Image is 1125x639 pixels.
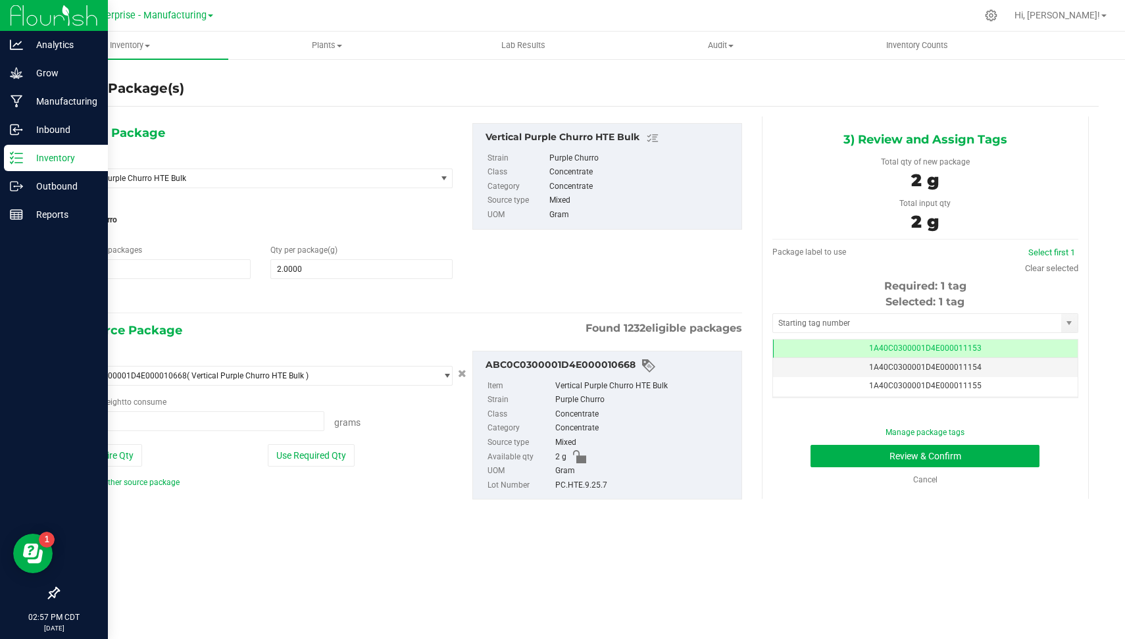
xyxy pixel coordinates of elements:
p: Outbound [23,178,102,194]
p: Inventory [23,150,102,166]
label: Class [488,165,547,180]
span: Inventory [32,39,228,51]
div: PC.HTE.9.25.7 [555,478,734,493]
iframe: Resource center [13,534,53,573]
span: select [1061,314,1078,332]
a: Audit [622,32,818,59]
div: Vertical Purple Churro HTE Bulk [486,130,734,146]
label: Source type [488,436,553,450]
label: Class [488,407,553,422]
span: Audit [622,39,818,51]
button: Use Required Qty [268,444,355,467]
div: Gram [549,208,735,222]
p: [DATE] [6,623,102,633]
inline-svg: Outbound [10,180,23,193]
p: Grow [23,65,102,81]
p: Manufacturing [23,93,102,109]
a: Plants [228,32,425,59]
span: (g) [328,245,337,255]
a: Cancel [913,475,938,484]
label: Strain [488,151,547,166]
span: 2 g [911,211,939,232]
input: Starting tag number [773,314,1061,332]
a: Select first 1 [1028,247,1075,257]
input: 2.0000 [271,260,453,278]
h4: Create Package(s) [58,79,184,98]
inline-svg: Analytics [10,38,23,51]
a: Inventory [32,32,228,59]
span: 2) Source Package [68,320,182,340]
label: Item [488,379,553,394]
p: Analytics [23,37,102,53]
span: 2 g [555,450,566,465]
a: Manage package tags [886,428,964,437]
label: Available qty [488,450,553,465]
span: Hi, [PERSON_NAME]! [1014,10,1100,20]
button: Review & Confirm [811,445,1039,467]
label: Lot Number [488,478,553,493]
a: Clear selected [1025,263,1078,273]
div: Concentrate [555,421,734,436]
span: 1) New Package [68,123,165,143]
span: Total input qty [899,199,951,208]
span: Found eligible packages [586,320,742,336]
span: ABC0C0300001D4E000010668 [74,371,187,380]
label: Category [488,421,553,436]
span: Vertical Enterprise - Manufacturing [56,10,207,21]
a: Inventory Counts [819,32,1016,59]
a: Lab Results [425,32,622,59]
label: UOM [488,208,547,222]
div: Mixed [549,193,735,208]
div: Manage settings [983,9,999,22]
span: Inventory Counts [868,39,966,51]
inline-svg: Manufacturing [10,95,23,108]
span: 1A40C0300001D4E000011153 [869,344,982,353]
inline-svg: Inventory [10,151,23,165]
span: Grams [334,417,361,428]
input: 1 [68,260,250,278]
span: Plants [229,39,424,51]
div: Concentrate [555,407,734,422]
button: Cancel button [454,365,470,384]
label: UOM [488,464,553,478]
span: ( Vertical Purple Churro HTE Bulk ) [187,371,309,380]
a: Add another source package [68,478,180,487]
span: select [436,367,452,385]
inline-svg: Inbound [10,123,23,136]
div: Concentrate [549,180,735,194]
span: 1232 [624,322,645,334]
label: Strain [488,393,553,407]
p: 02:57 PM CDT [6,611,102,623]
iframe: Resource center unread badge [39,532,55,548]
div: Purple Churro [555,393,734,407]
span: 3) Review and Assign Tags [843,130,1007,149]
span: Selected: 1 tag [886,295,964,308]
p: Reports [23,207,102,222]
input: 2.0000 g [68,412,324,430]
label: Source type [488,193,547,208]
span: Package to consume [68,397,166,407]
span: Purple Churro [68,210,453,230]
span: Qty per package [270,245,337,255]
inline-svg: Reports [10,208,23,221]
div: Mixed [555,436,734,450]
div: Gram [555,464,734,478]
span: Vertical Purple Churro HTE Bulk [74,174,416,183]
div: ABC0C0300001D4E000010668 [486,358,734,374]
span: 2 g [911,170,939,191]
span: Package label to use [772,247,846,257]
label: Category [488,180,547,194]
span: Total qty of new package [881,157,970,166]
span: Required: 1 tag [884,280,966,292]
span: 1A40C0300001D4E000011154 [869,363,982,372]
span: Lab Results [484,39,563,51]
div: Concentrate [549,165,735,180]
span: select [436,169,452,188]
div: Vertical Purple Churro HTE Bulk [555,379,734,394]
p: Inbound [23,122,102,138]
inline-svg: Grow [10,66,23,80]
span: 1A40C0300001D4E000011155 [869,381,982,390]
div: Purple Churro [549,151,735,166]
span: weight [101,397,124,407]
